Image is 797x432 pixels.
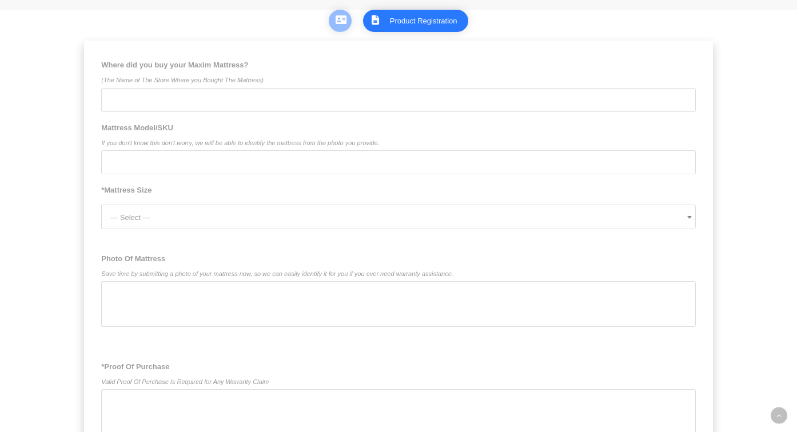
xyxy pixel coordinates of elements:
[101,121,696,135] span: Mattress Model/SKU
[101,205,696,229] span: --- Select ---
[101,266,696,281] small: Save time by submitting a photo of your mattress now, so we can easily identify it for you if you...
[101,58,696,73] span: Where did you buy your Maxim Mattress?
[101,251,696,266] span: Photo Of Mattress
[385,11,461,31] a: 2Product Registration
[771,407,787,424] a: Back to top
[101,183,696,198] span: *Mattress Size
[101,359,696,374] span: *Proof Of Purchase
[101,374,696,389] small: Valid Proof Of Purchase Is Required for Any Warranty Claim
[390,14,457,29] div: Product Registration
[101,135,696,150] small: If you don't know this don't worry, we will be able to identify the mattress from the photo you p...
[101,73,696,87] small: (The Name of The Store Where you Bought The Mattress)
[110,205,695,230] span: --- Select ---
